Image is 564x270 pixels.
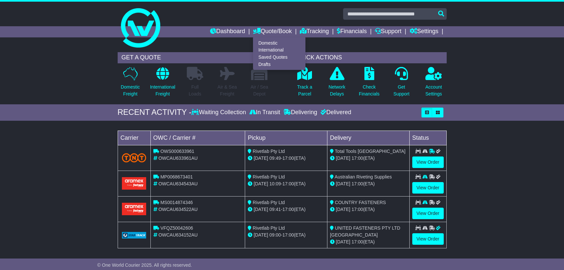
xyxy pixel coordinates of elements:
[336,239,350,244] span: [DATE]
[122,232,146,239] img: GetCarrierServiceLogo
[218,84,237,97] p: Air & Sea Freight
[253,37,305,70] div: Quote/Book
[248,232,324,239] div: - (ETA)
[292,52,447,63] div: QUICK ACTIONS
[269,181,281,186] span: 10:09
[297,84,312,97] p: Track a Parcel
[282,181,294,186] span: 17:00
[412,182,444,194] a: View Order
[352,156,363,161] span: 17:00
[335,174,392,179] span: Australian Riveting Supplies
[158,181,198,186] span: OWCAU634543AU
[336,181,350,186] span: [DATE]
[319,109,351,116] div: Delivered
[160,225,193,231] span: VFQZ50042606
[122,177,146,189] img: Aramex.png
[191,109,247,116] div: Waiting Collection
[118,52,272,63] div: GET A QUOTE
[120,67,140,101] a: DomesticFreight
[393,84,409,97] p: Get Support
[160,149,194,154] span: OWS000633961
[330,225,400,238] span: UNITED FASTENERS PTY LTD [GEOGRAPHIC_DATA]
[122,153,146,162] img: TNT_Domestic.png
[253,47,305,54] a: International
[253,39,305,47] a: Domestic
[335,149,406,154] span: Total Tools [GEOGRAPHIC_DATA]
[248,206,324,213] div: - (ETA)
[282,207,294,212] span: 17:00
[210,26,245,37] a: Dashboard
[412,233,444,245] a: View Order
[375,26,401,37] a: Support
[336,156,350,161] span: [DATE]
[118,108,192,117] div: RECENT ACTIVITY -
[118,131,150,145] td: Carrier
[248,109,282,116] div: In Transit
[254,181,268,186] span: [DATE]
[336,207,350,212] span: [DATE]
[425,67,442,101] a: AccountSettings
[245,131,327,145] td: Pickup
[352,181,363,186] span: 17:00
[282,109,319,116] div: Delivering
[254,156,268,161] span: [DATE]
[330,206,407,213] div: (ETA)
[121,84,140,97] p: Domestic Freight
[254,207,268,212] span: [DATE]
[330,155,407,162] div: (ETA)
[412,208,444,219] a: View Order
[409,131,446,145] td: Status
[253,200,285,205] span: Rivetlab Pty Ltd
[359,84,379,97] p: Check Financials
[150,67,176,101] a: InternationalFreight
[158,207,198,212] span: OWCAU634522AU
[253,61,305,68] a: Drafts
[393,67,410,101] a: GetSupport
[251,84,268,97] p: Air / Sea Depot
[150,84,175,97] p: International Freight
[352,207,363,212] span: 17:00
[160,200,193,205] span: MS0014874346
[253,26,292,37] a: Quote/Book
[150,131,245,145] td: OWC / Carrier #
[412,156,444,168] a: View Order
[328,67,345,101] a: NetworkDelays
[253,149,285,154] span: Rivetlab Pty Ltd
[330,180,407,187] div: (ETA)
[97,262,192,268] span: © One World Courier 2025. All rights reserved.
[300,26,329,37] a: Tracking
[359,67,380,101] a: CheckFinancials
[327,131,409,145] td: Delivery
[158,232,198,238] span: OWCAU634152AU
[269,232,281,238] span: 09:00
[282,232,294,238] span: 17:00
[337,26,367,37] a: Financials
[248,180,324,187] div: - (ETA)
[122,203,146,215] img: Aramex.png
[330,239,407,245] div: (ETA)
[253,225,285,231] span: Rivetlab Pty Ltd
[253,174,285,179] span: Rivetlab Pty Ltd
[269,156,281,161] span: 09:49
[410,26,438,37] a: Settings
[282,156,294,161] span: 17:00
[297,67,313,101] a: Track aParcel
[352,239,363,244] span: 17:00
[425,84,442,97] p: Account Settings
[253,54,305,61] a: Saved Quotes
[328,84,345,97] p: Network Delays
[187,84,203,97] p: Full Loads
[254,232,268,238] span: [DATE]
[248,155,324,162] div: - (ETA)
[158,156,198,161] span: OWCAU633961AU
[269,207,281,212] span: 09:41
[160,174,193,179] span: MP0068673401
[335,200,386,205] span: COUNTRY FASTENERS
